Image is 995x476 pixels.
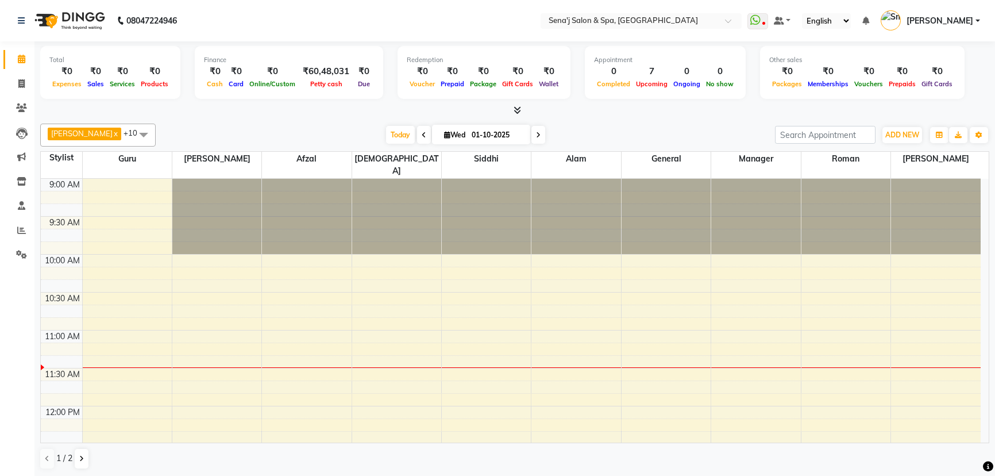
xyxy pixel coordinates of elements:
[468,126,526,144] input: 2025-10-01
[49,55,171,65] div: Total
[49,80,84,88] span: Expenses
[531,152,620,166] span: Alam
[204,65,226,78] div: ₹0
[83,152,172,166] span: Guru
[307,80,345,88] span: Petty cash
[885,130,919,139] span: ADD NEW
[775,126,876,144] input: Search Appointment
[886,80,919,88] span: Prepaids
[594,65,633,78] div: 0
[499,80,536,88] span: Gift Cards
[407,80,438,88] span: Voucher
[438,65,467,78] div: ₹0
[84,65,107,78] div: ₹0
[298,65,354,78] div: ₹60,48,031
[769,55,955,65] div: Other sales
[670,80,703,88] span: Ongoing
[51,129,113,138] span: [PERSON_NAME]
[126,5,177,37] b: 08047224946
[43,293,82,305] div: 10:30 AM
[41,152,82,164] div: Stylist
[851,65,886,78] div: ₹0
[107,65,138,78] div: ₹0
[769,80,805,88] span: Packages
[907,15,973,27] span: [PERSON_NAME]
[886,65,919,78] div: ₹0
[386,126,415,144] span: Today
[29,5,108,37] img: logo
[622,152,711,166] span: General
[47,179,82,191] div: 9:00 AM
[594,55,736,65] div: Appointment
[43,331,82,343] div: 11:00 AM
[805,80,851,88] span: Memberships
[204,55,374,65] div: Finance
[801,152,890,166] span: Roman
[407,55,561,65] div: Redemption
[246,80,298,88] span: Online/Custom
[467,80,499,88] span: Package
[703,65,736,78] div: 0
[467,65,499,78] div: ₹0
[262,152,351,166] span: Afzal
[633,80,670,88] span: Upcoming
[107,80,138,88] span: Services
[536,65,561,78] div: ₹0
[442,152,531,166] span: Siddhi
[56,452,72,465] span: 1 / 2
[172,152,261,166] span: [PERSON_NAME]
[124,128,146,137] span: +10
[49,65,84,78] div: ₹0
[226,80,246,88] span: Card
[138,80,171,88] span: Products
[536,80,561,88] span: Wallet
[84,80,107,88] span: Sales
[499,65,536,78] div: ₹0
[441,130,468,139] span: Wed
[919,65,955,78] div: ₹0
[47,217,82,229] div: 9:30 AM
[891,152,981,166] span: [PERSON_NAME]
[919,80,955,88] span: Gift Cards
[851,80,886,88] span: Vouchers
[355,80,373,88] span: Due
[882,127,922,143] button: ADD NEW
[354,65,374,78] div: ₹0
[703,80,736,88] span: No show
[138,65,171,78] div: ₹0
[407,65,438,78] div: ₹0
[670,65,703,78] div: 0
[226,65,246,78] div: ₹0
[43,368,82,381] div: 11:30 AM
[633,65,670,78] div: 7
[43,255,82,267] div: 10:00 AM
[805,65,851,78] div: ₹0
[711,152,800,166] span: Manager
[43,406,82,419] div: 12:00 PM
[769,65,805,78] div: ₹0
[881,10,901,30] img: Smita Acharekar
[438,80,467,88] span: Prepaid
[246,65,298,78] div: ₹0
[204,80,226,88] span: Cash
[113,129,118,138] a: x
[352,152,441,178] span: [DEMOGRAPHIC_DATA]
[594,80,633,88] span: Completed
